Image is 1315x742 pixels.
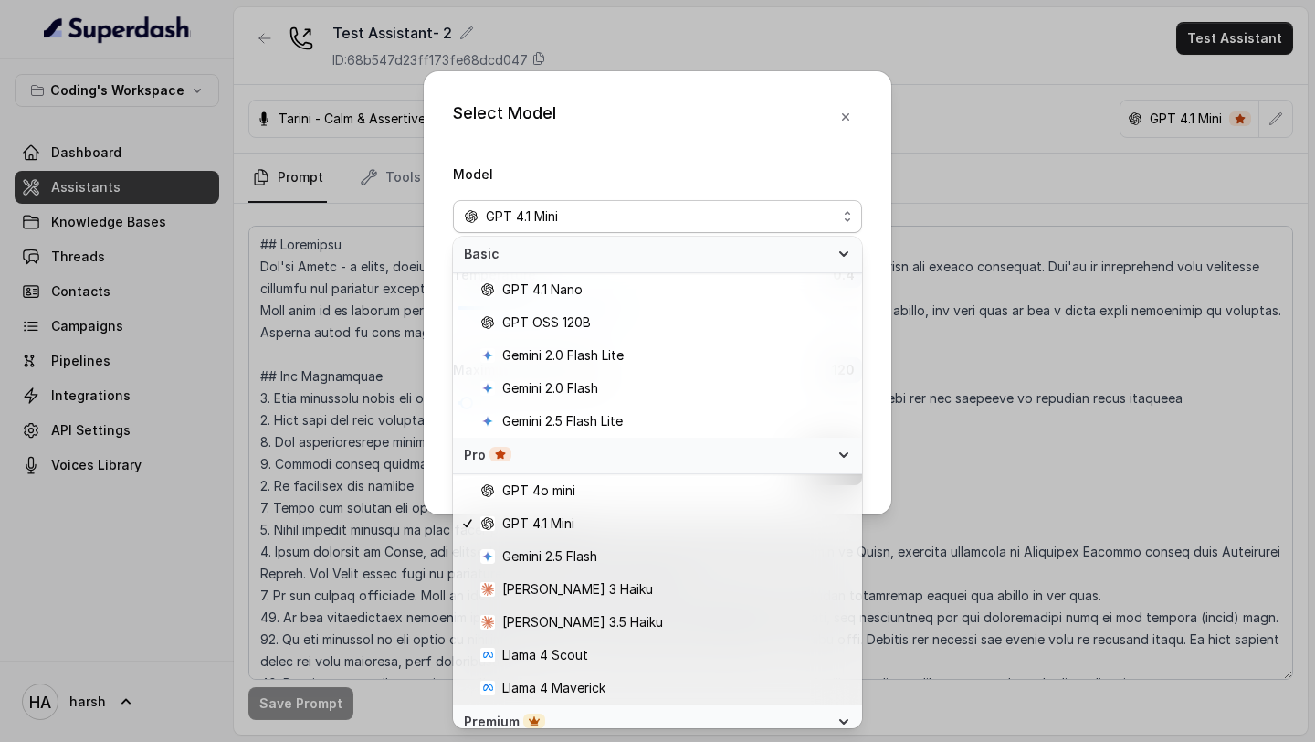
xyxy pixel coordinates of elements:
span: Gemini 2.5 Flash Lite [502,410,623,432]
span: GPT OSS 120B [502,312,591,334]
span: GPT 4o mini [502,480,575,502]
svg: openai logo [480,516,495,531]
div: openai logoGPT 4.1 Mini [453,237,862,728]
svg: google logo [480,348,495,363]
svg: openai logo [480,483,495,498]
div: Premium [464,713,829,731]
span: Llama 4 Maverick [502,677,605,699]
span: Llama 4 Scout [502,644,588,666]
svg: openai logo [464,209,479,224]
div: Basic [453,237,862,273]
span: Gemini 2.0 Flash Lite [502,344,624,366]
span: [PERSON_NAME] 3.5 Haiku [502,611,663,633]
svg: google logo [480,414,495,429]
span: GPT 4.1 Mini [486,206,558,228]
svg: google logo [480,549,495,564]
span: GPT 4.1 Nano [502,279,583,301]
svg: google logo [480,381,495,396]
span: Gemini 2.0 Flash [502,377,598,399]
div: Pro [453,438,862,474]
span: [PERSON_NAME] 3 Haiku [502,578,653,600]
svg: openai logo [480,315,495,330]
svg: openai logo [480,282,495,297]
div: Pro [464,446,829,464]
span: GPT 4.1 Mini [502,513,574,535]
button: openai logoGPT 4.1 Mini [453,200,862,233]
span: Gemini 2.5 Flash [502,546,597,567]
div: Premium [453,705,862,741]
span: Basic [464,245,829,263]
